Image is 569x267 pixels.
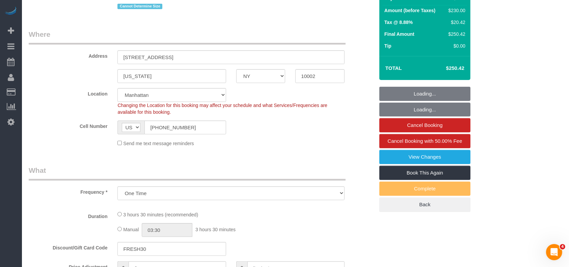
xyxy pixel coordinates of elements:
[295,69,345,83] input: Zip Code
[195,227,236,232] span: 3 hours 30 minutes
[117,103,327,115] span: Changing the Location for this booking may affect your schedule and what Services/Frequencies are...
[123,212,198,217] span: 3 hours 30 minutes (recommended)
[117,4,162,9] span: Cannot Determine Size
[117,69,226,83] input: City
[379,134,470,148] a: Cancel Booking with 50.00% Fee
[560,244,565,249] span: 4
[379,197,470,212] a: Back
[4,7,18,16] img: Automaid Logo
[446,7,465,14] div: $230.00
[24,88,112,97] label: Location
[123,141,194,146] span: Send me text message reminders
[384,7,435,14] label: Amount (before Taxes)
[29,29,346,45] legend: Where
[384,43,391,49] label: Tip
[446,43,465,49] div: $0.00
[384,19,413,26] label: Tax @ 8.88%
[379,150,470,164] a: View Changes
[426,65,464,71] h4: $250.42
[446,19,465,26] div: $20.42
[385,65,402,71] strong: Total
[24,242,112,251] label: Discount/Gift Card Code
[29,165,346,181] legend: What
[446,31,465,37] div: $250.42
[123,227,139,232] span: Manual
[144,121,226,134] input: Cell Number
[24,121,112,130] label: Cell Number
[24,186,112,195] label: Frequency *
[384,31,414,37] label: Final Amount
[379,118,470,132] a: Cancel Booking
[24,211,112,220] label: Duration
[388,138,462,144] span: Cancel Booking with 50.00% Fee
[546,244,562,260] iframe: Intercom live chat
[24,50,112,59] label: Address
[379,166,470,180] a: Book This Again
